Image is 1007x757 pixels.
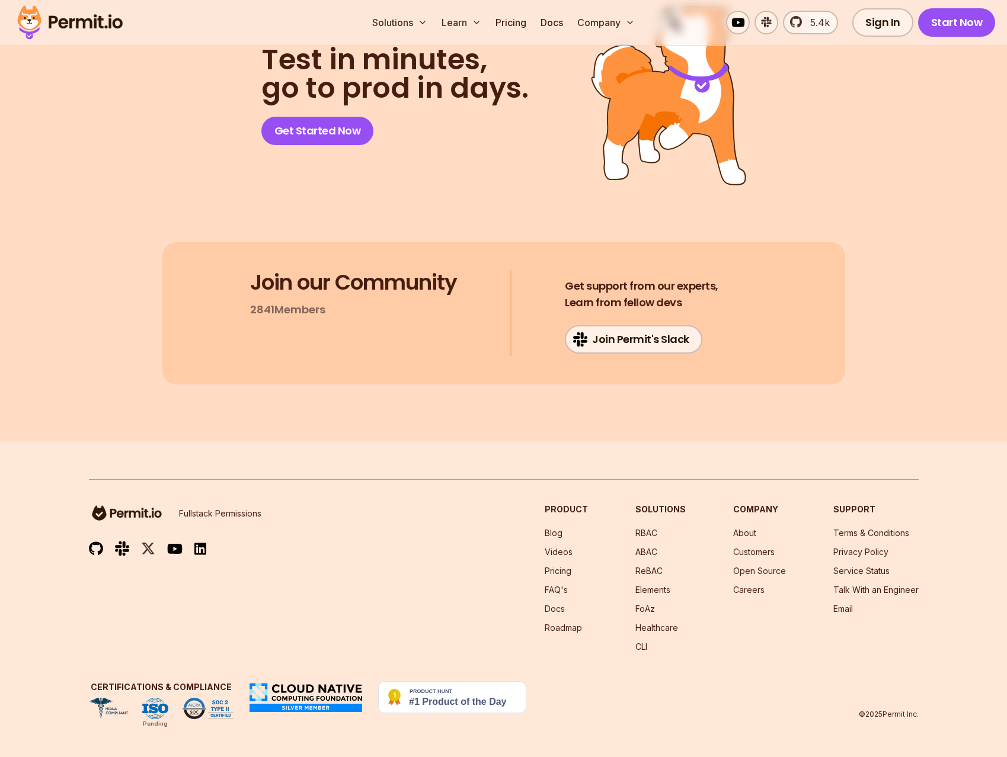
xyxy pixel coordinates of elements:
a: Blog [545,528,562,538]
a: Sign In [852,8,913,37]
a: Talk With an Engineer [833,585,919,595]
a: Service Status [833,566,890,576]
a: Healthcare [635,623,678,633]
h3: Solutions [635,503,686,515]
h3: Join our Community [250,271,457,294]
a: FoAz [635,604,655,614]
img: SOC [183,698,234,719]
img: twitter [141,541,155,556]
a: Email [833,604,853,614]
a: Start Now [918,8,996,37]
h3: Certifications & Compliance [89,681,234,693]
a: Careers [733,585,765,595]
p: © 2025 Permit Inc. [859,710,919,719]
a: Get Started Now [261,117,374,145]
a: Join Permit's Slack [565,325,702,354]
h2: go to prod in days. [261,46,529,102]
img: Permit logo [12,2,128,43]
span: 5.4k [803,15,830,30]
a: Customers [733,547,775,557]
img: slack [115,540,129,556]
h3: Product [545,503,588,515]
a: Privacy Policy [833,547,888,557]
img: Permit.io - Never build permissions again | Product Hunt [378,681,526,713]
a: Terms & Conditions [833,528,909,538]
button: Solutions [367,11,432,34]
a: Docs [536,11,568,34]
div: Pending [143,719,168,729]
a: Pricing [491,11,531,34]
img: logo [89,503,165,522]
img: linkedin [194,542,206,556]
a: About [733,528,756,538]
a: 5.4k [783,11,838,34]
a: Videos [545,547,573,557]
a: Roadmap [545,623,582,633]
a: RBAC [635,528,657,538]
span: Test in minutes, [261,46,529,74]
h3: Company [733,503,786,515]
h4: Learn from fellow devs [565,278,718,311]
span: Get support from our experts, [565,278,718,294]
button: Company [573,11,640,34]
a: Elements [635,585,670,595]
a: Docs [545,604,565,614]
a: CLI [635,641,647,652]
a: Open Source [733,566,786,576]
a: ReBAC [635,566,663,576]
a: ABAC [635,547,657,557]
img: youtube [167,542,183,556]
img: HIPAA [89,698,128,719]
button: Learn [437,11,486,34]
a: Pricing [545,566,571,576]
p: 2841 Members [250,301,325,318]
p: Fullstack Permissions [179,508,261,519]
img: ISO [142,698,168,719]
a: FAQ's [545,585,568,595]
img: github [89,541,103,556]
h3: Support [833,503,919,515]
